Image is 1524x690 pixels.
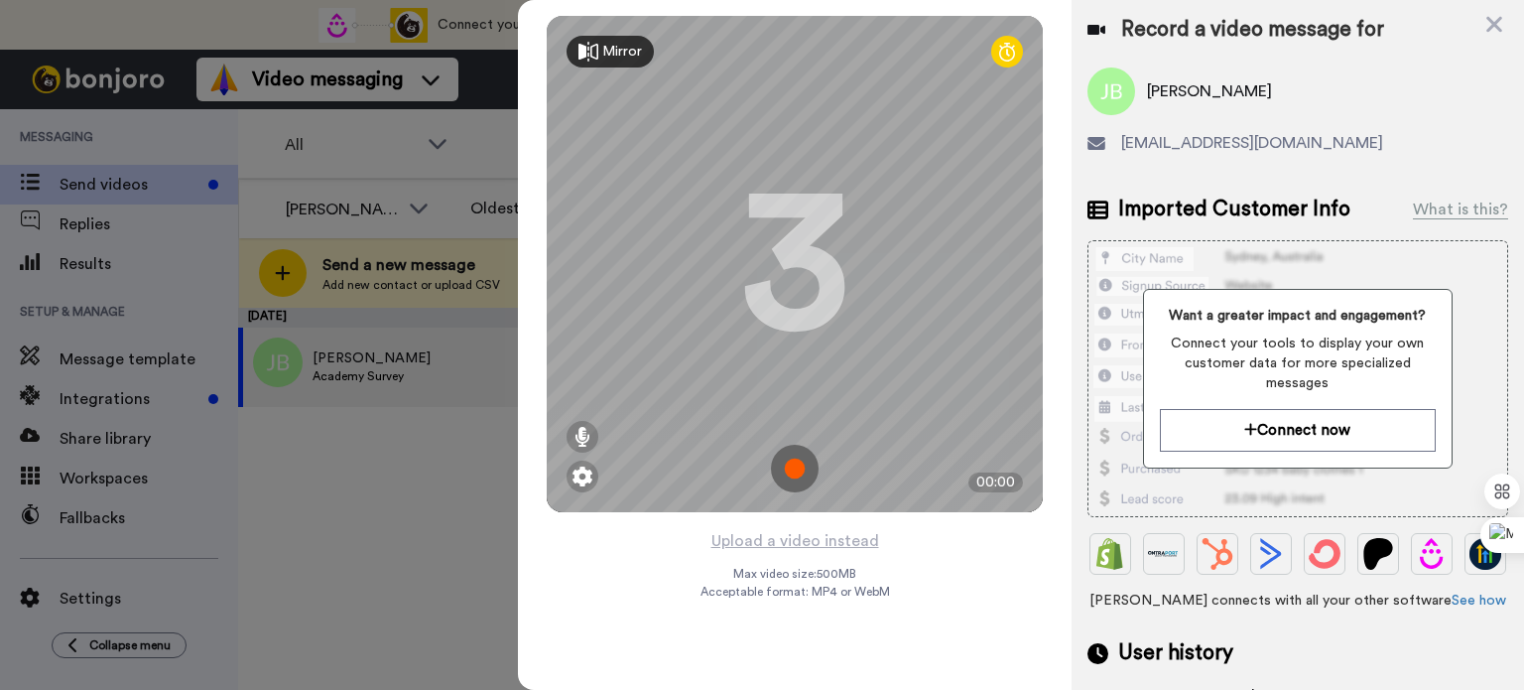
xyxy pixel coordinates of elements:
img: ActiveCampaign [1255,538,1287,570]
img: Drip [1416,538,1448,570]
button: Upload a video instead [705,528,885,554]
img: Patreon [1362,538,1394,570]
img: ConvertKit [1309,538,1340,570]
span: Max video size: 500 MB [733,566,856,582]
img: Ontraport [1148,538,1180,570]
img: Hubspot [1202,538,1233,570]
span: Connect your tools to display your own customer data for more specialized messages [1160,334,1436,393]
a: See how [1452,594,1506,608]
div: 00:00 [968,473,1023,492]
button: Connect now [1160,409,1436,452]
img: ic_gear.svg [572,467,592,486]
span: [PERSON_NAME] connects with all your other software [1087,591,1508,611]
span: Acceptable format: MP4 or WebM [700,584,890,600]
div: What is this? [1413,198,1508,221]
img: ic_record_start.svg [771,445,819,492]
span: User history [1118,638,1233,668]
div: 3 [740,190,849,339]
span: Imported Customer Info [1118,195,1350,224]
img: Shopify [1094,538,1126,570]
img: GoHighLevel [1469,538,1501,570]
span: Want a greater impact and engagement? [1160,306,1436,326]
